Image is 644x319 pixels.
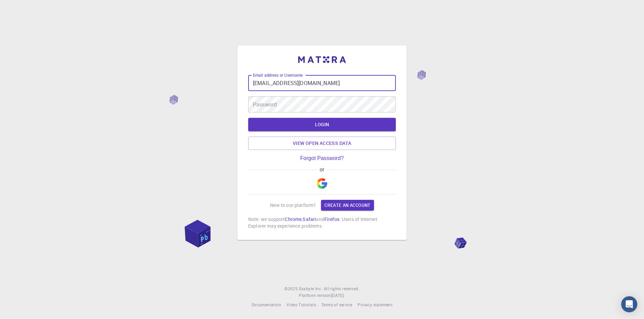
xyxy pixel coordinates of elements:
[321,302,352,308] a: Terms of service
[621,296,637,312] div: Open Intercom Messenger
[324,286,360,292] span: All rights reserved.
[331,292,345,299] a: [DATE].
[248,216,396,229] p: Note: we support , and . Users of Internet Explorer may experience problems.
[285,216,302,222] a: Chrome
[358,302,392,308] a: Privacy statement
[300,155,344,161] a: Forgot Password?
[286,302,316,307] span: Video Tutorials
[321,302,352,307] span: Terms of service
[253,72,303,78] label: Email address or Username
[321,200,374,211] a: Create an account
[284,286,299,292] span: © 2025
[299,286,322,291] span: Exabyte Inc.
[358,302,392,307] span: Privacy statement
[252,302,281,307] span: Documentation
[252,302,281,308] a: Documentation
[299,286,322,292] a: Exabyte Inc.
[317,178,327,189] img: Google
[331,293,345,298] span: [DATE] .
[248,137,396,150] a: View open access data
[316,167,327,173] span: or
[324,216,339,222] a: Firefox
[270,202,316,209] p: New to our platform?
[303,216,316,222] a: Safari
[248,118,396,131] button: LOGIN
[299,292,331,299] span: Platform version
[286,302,316,308] a: Video Tutorials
